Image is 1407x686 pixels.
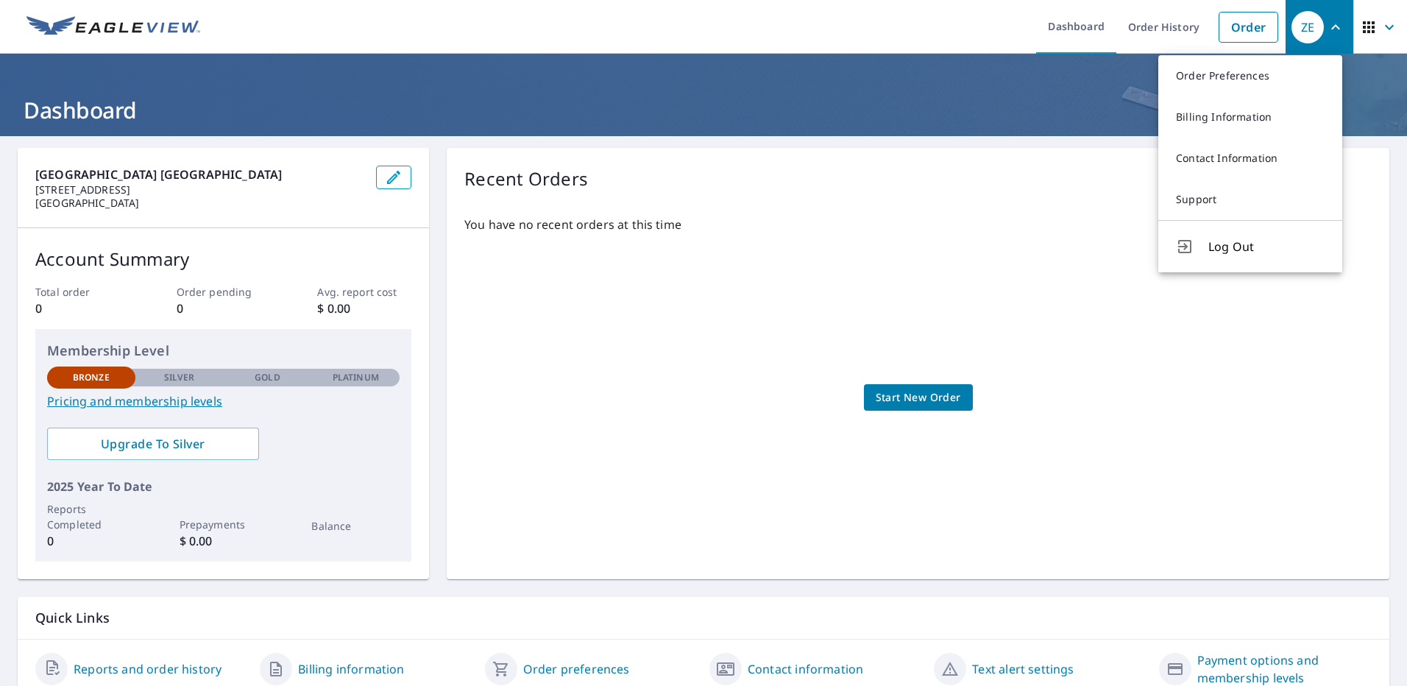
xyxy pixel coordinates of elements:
h1: Dashboard [18,95,1389,125]
a: Order preferences [523,660,630,678]
p: 0 [35,300,130,317]
p: Balance [311,518,400,534]
a: Start New Order [864,384,973,411]
p: Membership Level [47,341,400,361]
p: You have no recent orders at this time [464,216,1372,233]
div: ZE [1291,11,1324,43]
p: [GEOGRAPHIC_DATA] [35,197,364,210]
p: Total order [35,284,130,300]
a: Upgrade To Silver [47,428,259,460]
a: Contact Information [1158,138,1342,179]
span: Log Out [1208,238,1325,255]
a: Order [1219,12,1278,43]
p: 0 [47,532,135,550]
a: Billing information [298,660,404,678]
p: Quick Links [35,609,1372,627]
p: Recent Orders [464,166,588,192]
button: Log Out [1158,220,1342,272]
p: Gold [255,371,280,384]
p: Reports Completed [47,501,135,532]
p: Account Summary [35,246,411,272]
p: [STREET_ADDRESS] [35,183,364,197]
p: Order pending [177,284,271,300]
p: Bronze [73,371,110,384]
p: [GEOGRAPHIC_DATA] [GEOGRAPHIC_DATA] [35,166,364,183]
a: Text alert settings [972,660,1074,678]
p: Silver [164,371,195,384]
a: Contact information [748,660,863,678]
span: Upgrade To Silver [59,436,247,452]
a: Order Preferences [1158,55,1342,96]
a: Support [1158,179,1342,220]
img: EV Logo [26,16,200,38]
p: $ 0.00 [180,532,268,550]
p: 2025 Year To Date [47,478,400,495]
p: Avg. report cost [317,284,411,300]
a: Reports and order history [74,660,221,678]
p: Prepayments [180,517,268,532]
span: Start New Order [876,389,961,407]
p: Platinum [333,371,379,384]
a: Billing Information [1158,96,1342,138]
p: $ 0.00 [317,300,411,317]
a: Pricing and membership levels [47,392,400,410]
p: 0 [177,300,271,317]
